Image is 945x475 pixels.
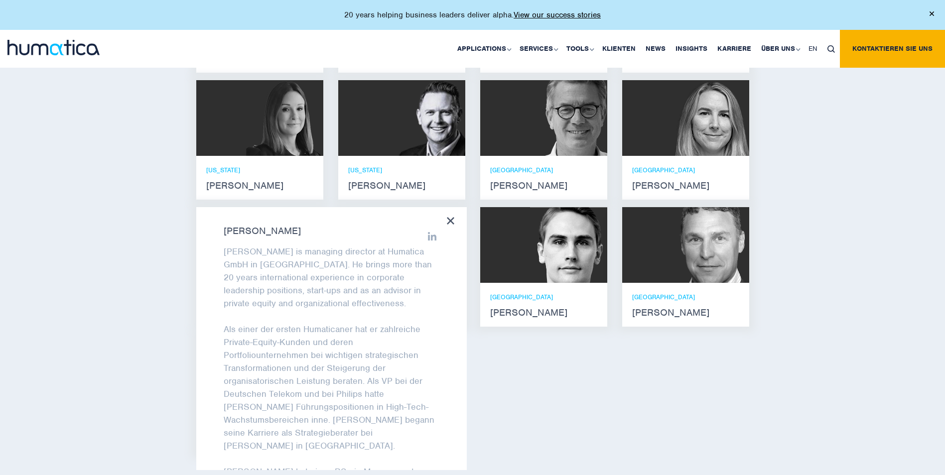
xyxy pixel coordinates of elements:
a: Kontaktieren Sie uns [840,30,945,68]
img: Paul Simpson [530,207,607,283]
strong: [PERSON_NAME] [632,309,739,317]
strong: [PERSON_NAME] [348,182,455,190]
strong: [PERSON_NAME] [490,182,597,190]
a: Klienten [597,30,641,68]
p: [US_STATE] [206,166,313,174]
a: Insights [671,30,712,68]
strong: [PERSON_NAME] [490,309,597,317]
p: [PERSON_NAME] is managing director at Humatica GmbH in [GEOGRAPHIC_DATA]. He brings more than 20 ... [224,245,439,310]
span: EN [809,44,817,53]
a: Services [515,30,561,68]
p: [GEOGRAPHIC_DATA] [632,166,739,174]
a: Über uns [756,30,804,68]
p: [GEOGRAPHIC_DATA] [490,293,597,301]
strong: [PERSON_NAME] [632,182,739,190]
img: search_icon [827,45,835,53]
img: Russell Raath [388,80,465,156]
p: Als einer der ersten Humaticaner hat er zahlreiche Private-Equity-Kunden und deren Portfoliounter... [224,323,439,452]
a: View our success stories [514,10,601,20]
img: Bryan Turner [672,207,749,283]
strong: [PERSON_NAME] [206,182,313,190]
p: [US_STATE] [348,166,455,174]
p: [GEOGRAPHIC_DATA] [490,166,597,174]
a: Applications [452,30,515,68]
a: EN [804,30,822,68]
strong: [PERSON_NAME] [224,227,439,235]
p: 20 years helping business leaders deliver alpha. [344,10,601,20]
a: News [641,30,671,68]
img: Jan Löning [530,80,607,156]
img: logo [7,40,100,55]
img: Melissa Mounce [246,80,323,156]
a: Karriere [712,30,756,68]
a: Tools [561,30,597,68]
p: [GEOGRAPHIC_DATA] [632,293,739,301]
img: Zoë Fox [672,80,749,156]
